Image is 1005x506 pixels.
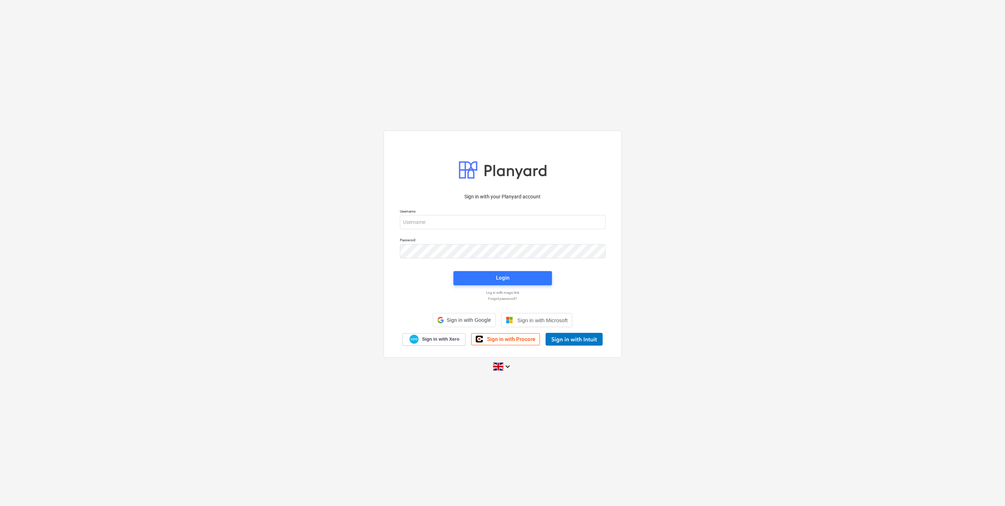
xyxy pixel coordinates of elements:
span: Sign in with Procore [487,336,535,342]
img: Microsoft logo [506,317,513,324]
span: Sign in with Google [447,317,491,323]
p: Username [400,209,605,215]
p: Password [400,238,605,244]
img: Xero logo [409,335,419,344]
a: Sign in with Procore [471,333,540,345]
span: Sign in with Xero [422,336,459,342]
span: Sign in with Microsoft [517,317,568,323]
i: keyboard_arrow_down [503,362,512,371]
div: Sign in with Google [433,313,496,327]
p: Sign in with your Planyard account [400,193,605,200]
a: Forgot password? [396,296,609,301]
button: Login [453,271,552,285]
a: Sign in with Xero [402,333,465,346]
a: Log in with magic link [396,290,609,295]
input: Username [400,215,605,229]
div: Login [496,273,509,282]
